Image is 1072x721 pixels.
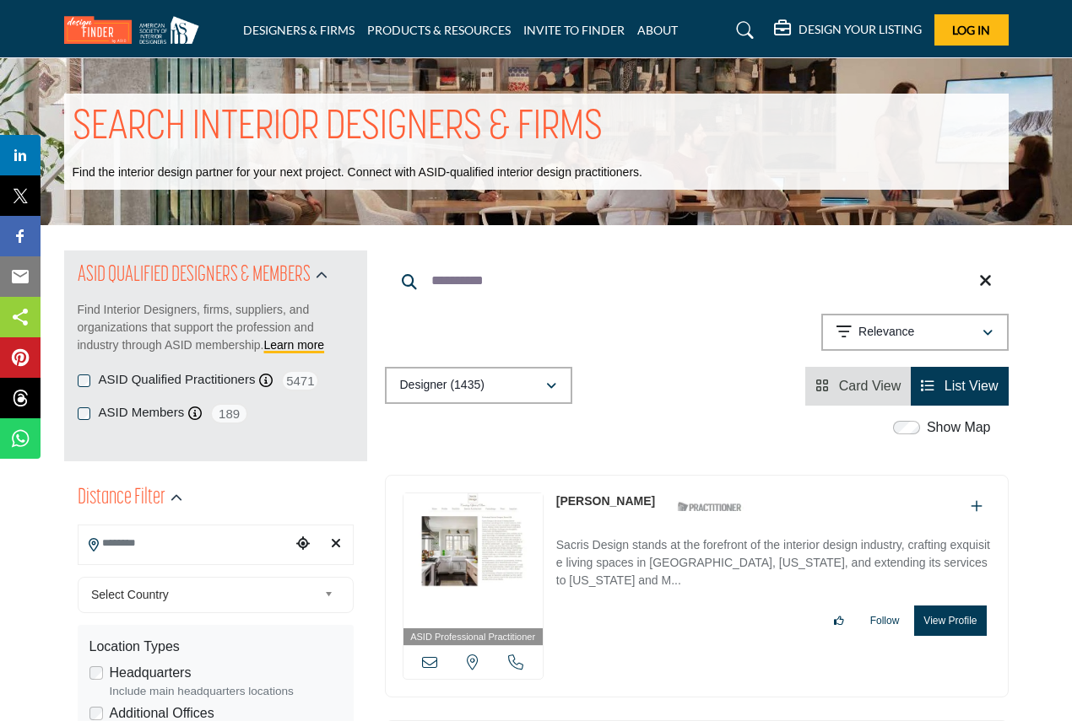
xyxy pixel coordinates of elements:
[79,527,291,560] input: Search Location
[400,377,485,394] p: Designer (1435)
[403,493,543,628] img: Jennifer Sanborn
[805,367,911,406] li: Card View
[952,23,990,37] span: Log In
[385,367,572,404] button: Designer (1435)
[556,494,655,508] a: [PERSON_NAME]
[385,261,1009,301] input: Search Keyword
[281,370,319,391] span: 5471
[821,314,1009,351] button: Relevance
[945,379,999,393] span: List View
[64,16,208,44] img: Site Logo
[934,14,1009,46] button: Log In
[410,630,535,644] span: ASID Professional Practitioner
[823,606,855,635] button: Like listing
[556,492,655,510] p: Jennifer Sanborn
[927,417,991,438] label: Show Map
[859,606,911,635] button: Follow
[858,324,914,341] p: Relevance
[99,370,256,390] label: ASID Qualified Practitioners
[110,683,342,700] div: Include main headquarters locations
[78,261,311,291] h2: ASID QUALIFIED DESIGNERS & MEMBERS
[799,22,922,37] h5: DESIGN YOUR LISTING
[523,23,625,37] a: INVITE TO FINDER
[921,379,998,393] a: View List
[671,497,747,518] img: ASID Qualified Practitioners Badge Icon
[403,493,543,646] a: ASID Professional Practitioner
[774,20,922,40] div: DESIGN YOUR LISTING
[89,637,342,657] div: Location Types
[914,605,986,636] button: View Profile
[264,338,325,352] a: Learn more
[78,301,354,354] p: Find Interior Designers, firms, suppliers, and organizations that support the profession and indu...
[99,403,185,422] label: ASID Members
[637,23,678,37] a: ABOUT
[839,379,901,393] span: Card View
[367,23,511,37] a: PRODUCTS & RESOURCES
[290,526,315,562] div: Choose your current location
[73,102,603,154] h1: SEARCH INTERIOR DESIGNERS & FIRMS
[73,164,642,181] p: Find the interior design partner for your next project. Connect with ASID-qualified interior desi...
[815,379,901,393] a: View Card
[210,403,248,424] span: 189
[556,536,991,593] p: Sacris Design stands at the forefront of the interior design industry, crafting exquisite living ...
[78,407,90,420] input: ASID Members checkbox
[78,374,90,387] input: ASID Qualified Practitioners checkbox
[911,367,1008,406] li: List View
[91,584,317,605] span: Select Country
[556,526,991,593] a: Sacris Design stands at the forefront of the interior design industry, crafting exquisite living ...
[243,23,355,37] a: DESIGNERS & FIRMS
[720,17,765,44] a: Search
[971,499,983,514] a: Add To List
[110,663,192,683] label: Headquarters
[78,483,165,514] h2: Distance Filter
[323,526,348,562] div: Clear search location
